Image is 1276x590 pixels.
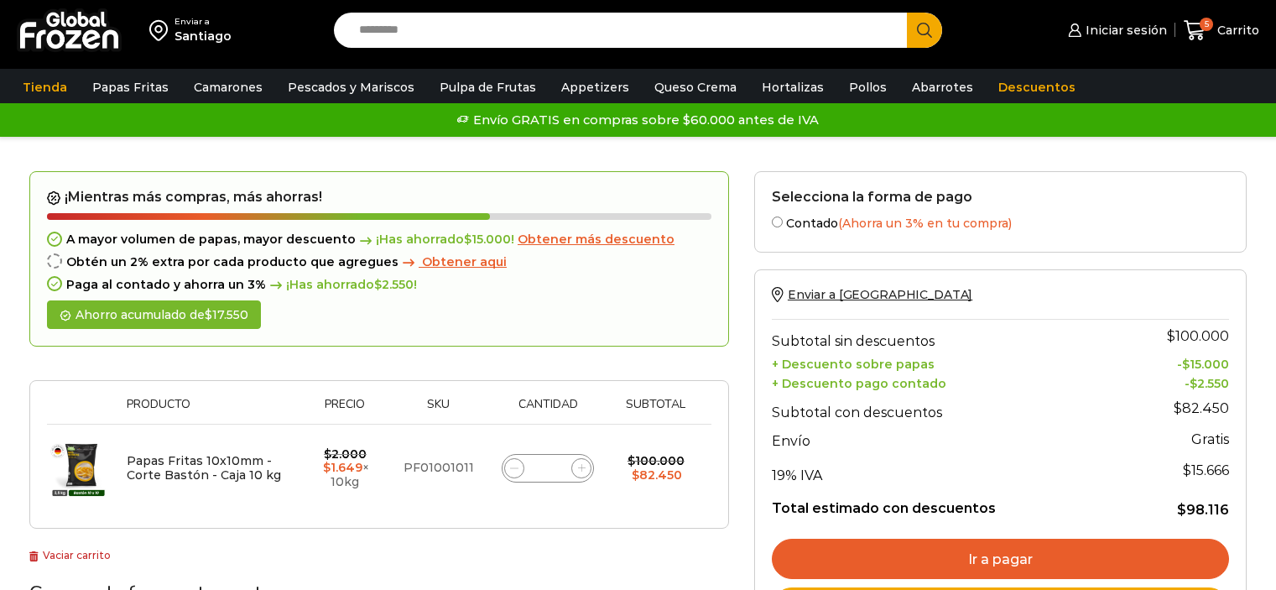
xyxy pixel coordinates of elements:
[1200,18,1213,31] span: 5
[464,232,511,247] bdi: 15.000
[1191,431,1229,447] strong: Gratis
[127,453,281,483] a: Papas Fritas 10x10mm - Corte Bastón - Caja 10 kg
[323,460,331,475] span: $
[1174,400,1229,416] bdi: 82.450
[772,425,1123,454] th: Envío
[29,549,111,561] a: Vaciar carrito
[1183,462,1191,478] span: $
[398,255,507,269] a: Obtener aqui
[1184,11,1259,50] a: 5 Carrito
[374,277,382,292] span: $
[772,189,1229,205] h2: Selecciona la forma de pago
[1167,328,1175,344] span: $
[609,398,703,424] th: Subtotal
[84,71,177,103] a: Papas Fritas
[118,398,300,424] th: Producto
[324,446,367,462] bdi: 2.000
[632,467,639,483] span: $
[536,457,560,480] input: Product quantity
[772,391,1123,425] th: Subtotal con descuentos
[356,232,514,247] span: ¡Has ahorrado !
[279,71,423,103] a: Pescados y Mariscos
[422,254,507,269] span: Obtener aqui
[47,278,711,292] div: Paga al contado y ahorra un 3%
[47,189,711,206] h2: ¡Mientras más compras, más ahorras!
[553,71,638,103] a: Appetizers
[1213,22,1259,39] span: Carrito
[518,232,674,247] a: Obtener más descuento
[1182,357,1190,372] span: $
[390,398,487,424] th: Sku
[1190,376,1229,391] bdi: 2.550
[323,460,362,475] bdi: 1.649
[772,454,1123,488] th: 19% IVA
[487,398,609,424] th: Cantidad
[266,278,417,292] span: ¡Has ahorrado !
[1174,400,1182,416] span: $
[1183,462,1229,478] span: 15.666
[990,71,1084,103] a: Descuentos
[628,453,635,468] span: $
[47,232,711,247] div: A mayor volumen de papas, mayor descuento
[628,453,685,468] bdi: 100.000
[646,71,745,103] a: Queso Crema
[772,539,1229,579] a: Ir a pagar
[772,287,972,302] a: Enviar a [GEOGRAPHIC_DATA]
[300,425,391,512] td: × 10kg
[1123,372,1229,391] td: -
[772,217,783,227] input: Contado(Ahorra un 3% en tu compra)
[174,28,232,44] div: Santiago
[904,71,982,103] a: Abarrotes
[431,71,544,103] a: Pulpa de Frutas
[205,307,212,322] span: $
[14,71,76,103] a: Tienda
[1167,328,1229,344] bdi: 100.000
[47,255,711,269] div: Obtén un 2% extra por cada producto que agregues
[838,216,1012,231] span: (Ahorra un 3% en tu compra)
[324,446,331,462] span: $
[390,425,487,512] td: PF01001011
[772,353,1123,373] th: + Descuento sobre papas
[174,16,232,28] div: Enviar a
[753,71,832,103] a: Hortalizas
[772,372,1123,391] th: + Descuento pago contado
[1182,357,1229,372] bdi: 15.000
[772,488,1123,520] th: Total estimado con descuentos
[1123,353,1229,373] td: -
[1064,13,1166,47] a: Iniciar sesión
[185,71,271,103] a: Camarones
[907,13,942,48] button: Search button
[1177,502,1186,518] span: $
[772,320,1123,353] th: Subtotal sin descuentos
[788,287,972,302] span: Enviar a [GEOGRAPHIC_DATA]
[632,467,682,483] bdi: 82.450
[772,213,1229,231] label: Contado
[47,300,261,330] div: Ahorro acumulado de
[1190,376,1197,391] span: $
[1081,22,1167,39] span: Iniciar sesión
[205,307,248,322] bdi: 17.550
[149,16,174,44] img: address-field-icon.svg
[300,398,391,424] th: Precio
[1177,502,1229,518] bdi: 98.116
[841,71,895,103] a: Pollos
[374,277,414,292] bdi: 2.550
[464,232,471,247] span: $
